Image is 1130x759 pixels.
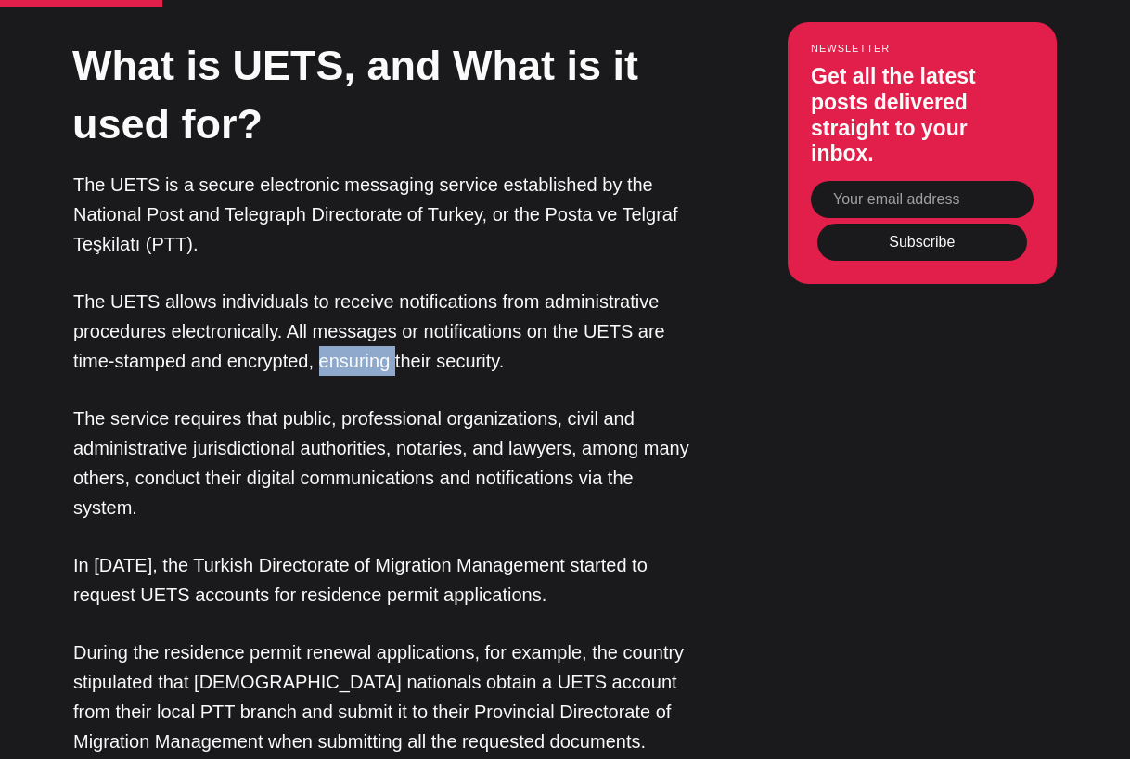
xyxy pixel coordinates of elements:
[811,44,1034,55] small: Newsletter
[73,637,695,756] p: During the residence permit renewal applications, for example, the country stipulated that [DEMOG...
[73,550,695,610] p: In [DATE], the Turkish Directorate of Migration Management started to request UETS accounts for r...
[73,287,695,376] p: The UETS allows individuals to receive notifications from administrative procedures electronicall...
[72,36,694,153] h2: What is UETS, and What is it used for?
[817,224,1027,261] button: Subscribe
[73,170,695,259] p: The UETS is a secure electronic messaging service established by the National Post and Telegraph ...
[73,404,695,522] p: The service requires that public, professional organizations, civil and administrative jurisdicti...
[811,181,1034,218] input: Your email address
[811,65,1034,167] h3: Get all the latest posts delivered straight to your inbox.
